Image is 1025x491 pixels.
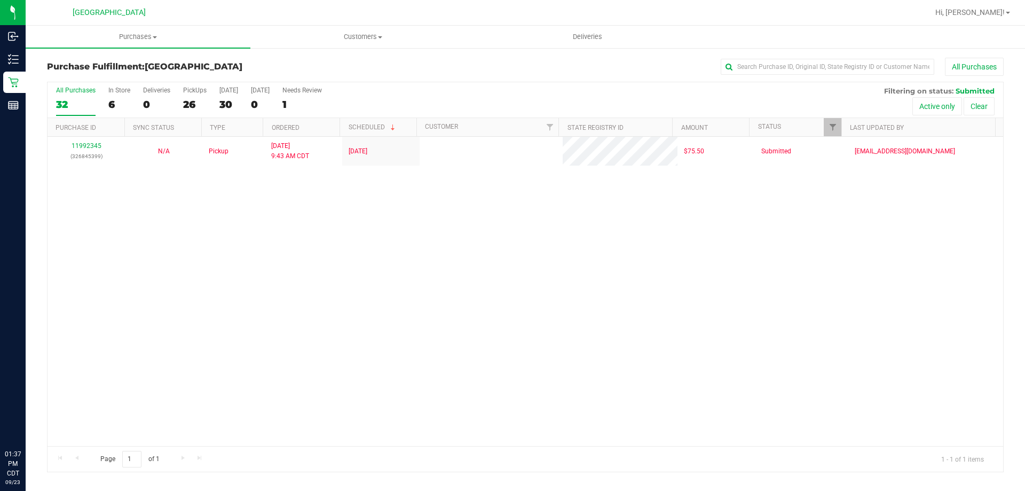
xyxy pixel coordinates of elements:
div: Deliveries [143,87,170,94]
span: [DATE] 9:43 AM CDT [271,141,309,161]
span: Purchases [26,32,250,42]
span: [GEOGRAPHIC_DATA] [73,8,146,17]
button: All Purchases [945,58,1004,76]
div: Needs Review [282,87,322,94]
div: [DATE] [219,87,238,94]
h3: Purchase Fulfillment: [47,62,366,72]
div: In Store [108,87,130,94]
span: Hi, [PERSON_NAME]! [935,8,1005,17]
a: State Registry ID [567,124,624,131]
a: Deliveries [475,26,700,48]
span: 1 - 1 of 1 items [933,451,992,467]
div: 26 [183,98,207,111]
a: Customer [425,123,458,130]
a: Customers [250,26,475,48]
a: Filter [824,118,841,136]
div: 30 [219,98,238,111]
a: 11992345 [72,142,101,150]
p: 09/23 [5,478,21,486]
div: 1 [282,98,322,111]
p: (326845399) [54,151,119,161]
input: 1 [122,451,141,467]
span: Submitted [761,146,791,157]
span: Submitted [956,87,995,95]
div: 0 [251,98,270,111]
a: Filter [541,118,558,136]
inline-svg: Reports [8,100,19,111]
a: Sync Status [133,124,174,131]
a: Scheduled [349,123,397,131]
span: Pickup [209,146,228,157]
a: Purchase ID [56,124,96,131]
span: Page of 1 [91,451,168,467]
span: Customers [251,32,475,42]
span: [GEOGRAPHIC_DATA] [145,61,242,72]
span: [DATE] [349,146,367,157]
div: 0 [143,98,170,111]
inline-svg: Retail [8,77,19,88]
div: PickUps [183,87,207,94]
inline-svg: Inventory [8,54,19,65]
div: [DATE] [251,87,270,94]
input: Search Purchase ID, Original ID, State Registry ID or Customer Name... [721,59,934,75]
a: Ordered [272,124,299,131]
div: 32 [56,98,96,111]
button: N/A [158,146,170,157]
span: Filtering on status: [884,87,953,95]
inline-svg: Inbound [8,31,19,42]
button: Clear [964,97,995,115]
div: 6 [108,98,130,111]
a: Type [210,124,225,131]
span: Not Applicable [158,147,170,155]
div: All Purchases [56,87,96,94]
a: Amount [681,124,708,131]
span: [EMAIL_ADDRESS][DOMAIN_NAME] [855,146,955,157]
a: Status [758,123,781,130]
iframe: Resource center [11,406,43,438]
a: Purchases [26,26,250,48]
span: $75.50 [684,146,704,157]
button: Active only [912,97,962,115]
a: Last Updated By [850,124,904,131]
p: 01:37 PM CDT [5,449,21,478]
span: Deliveries [558,32,617,42]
